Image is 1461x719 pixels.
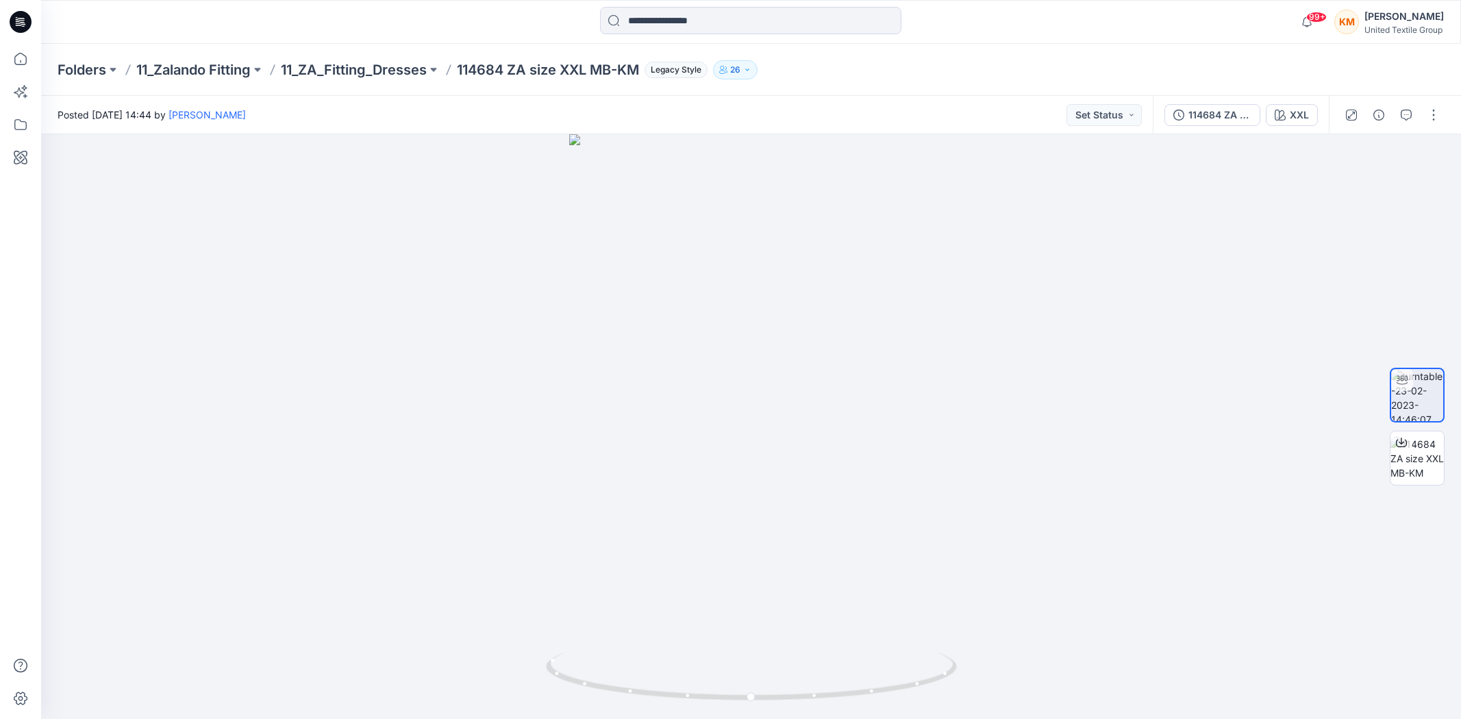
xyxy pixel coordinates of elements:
[713,60,758,79] button: 26
[730,62,740,77] p: 26
[1290,108,1309,123] div: XXL
[457,60,639,79] p: 114684 ZA size XXL MB-KM
[136,60,251,79] a: 11_Zalando Fitting
[1368,104,1390,126] button: Details
[645,62,708,78] span: Legacy Style
[1188,108,1251,123] div: 114684 ZA size XXL MB-KM
[1164,104,1260,126] button: 114684 ZA size XXL MB-KM
[1364,8,1444,25] div: [PERSON_NAME]
[1334,10,1359,34] div: KM
[58,108,246,122] span: Posted [DATE] 14:44 by
[58,60,106,79] a: Folders
[168,109,246,121] a: [PERSON_NAME]
[1306,12,1327,23] span: 99+
[1390,437,1444,480] img: 114684 ZA size XXL MB-KM
[1266,104,1318,126] button: XXL
[281,60,427,79] a: 11_ZA_Fitting_Dresses
[639,60,708,79] button: Legacy Style
[1391,369,1443,421] img: turntable-23-02-2023-14:46:07
[1364,25,1444,35] div: United Textile Group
